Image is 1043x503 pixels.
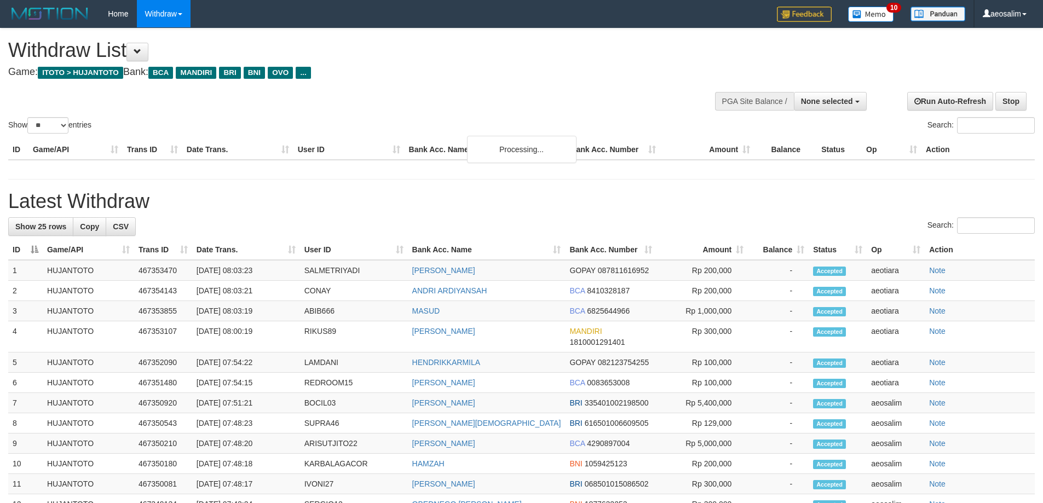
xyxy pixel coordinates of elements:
td: 467352090 [134,352,192,373]
td: 11 [8,474,43,494]
span: Accepted [813,287,846,296]
td: [DATE] 07:48:20 [192,433,300,454]
span: Accepted [813,440,846,449]
img: Button%20Memo.svg [848,7,894,22]
td: aeotiara [867,352,925,373]
td: HUJANTOTO [43,301,134,321]
td: [DATE] 08:03:23 [192,260,300,281]
span: OVO [268,67,293,79]
span: BRI [219,67,240,79]
a: [PERSON_NAME] [412,266,475,275]
td: aeosalim [867,454,925,474]
td: [DATE] 07:48:17 [192,474,300,494]
td: [DATE] 07:48:18 [192,454,300,474]
img: Feedback.jpg [777,7,832,22]
td: aeosalim [867,474,925,494]
span: BRI [569,479,582,488]
input: Search: [957,117,1035,134]
div: PGA Site Balance / [715,92,794,111]
td: IVONI27 [300,474,408,494]
span: BCA [569,307,585,315]
th: Amount [660,140,754,160]
th: User ID [293,140,405,160]
td: 3 [8,301,43,321]
td: Rp 300,000 [656,321,748,352]
h4: Game: Bank: [8,67,684,78]
th: Bank Acc. Name [405,140,567,160]
td: [DATE] 07:48:23 [192,413,300,433]
td: - [748,393,809,413]
h1: Withdraw List [8,39,684,61]
a: [PERSON_NAME] [412,378,475,387]
a: HAMZAH [412,459,445,468]
th: Op [862,140,921,160]
td: Rp 200,000 [656,260,748,281]
td: - [748,373,809,393]
td: SUPRA46 [300,413,408,433]
td: 467350920 [134,393,192,413]
span: Show 25 rows [15,222,66,231]
a: ANDRI ARDIYANSAH [412,286,487,295]
h1: Latest Withdraw [8,190,1035,212]
span: GOPAY [569,266,595,275]
td: - [748,454,809,474]
a: Note [929,459,946,468]
td: aeotiara [867,301,925,321]
td: [DATE] 08:03:21 [192,281,300,301]
a: [PERSON_NAME] [412,327,475,336]
span: GOPAY [569,358,595,367]
th: ID [8,140,28,160]
td: RIKUS89 [300,321,408,352]
td: 7 [8,393,43,413]
span: Accepted [813,480,846,489]
span: Copy 068501015086502 to clipboard [585,479,649,488]
div: Processing... [467,136,577,163]
td: 1 [8,260,43,281]
td: 467350543 [134,413,192,433]
td: - [748,413,809,433]
td: Rp 300,000 [656,474,748,494]
td: 10 [8,454,43,474]
th: Trans ID [123,140,182,160]
a: Note [929,286,946,295]
td: Rp 200,000 [656,281,748,301]
span: Copy 6825644966 to clipboard [587,307,630,315]
span: MANDIRI [569,327,602,336]
span: Accepted [813,327,846,337]
td: 6 [8,373,43,393]
span: Accepted [813,307,846,316]
td: - [748,433,809,454]
span: Copy 4290897004 to clipboard [587,439,630,448]
th: User ID: activate to sort column ascending [300,240,408,260]
a: Note [929,307,946,315]
th: Status [817,140,862,160]
th: Status: activate to sort column ascending [809,240,867,260]
th: Bank Acc. Number: activate to sort column ascending [565,240,656,260]
span: ... [296,67,310,79]
span: ITOTO > HUJANTOTO [38,67,123,79]
td: aeosalim [867,413,925,433]
a: [PERSON_NAME] [412,398,475,407]
td: Rp 100,000 [656,352,748,373]
td: Rp 200,000 [656,454,748,474]
th: ID: activate to sort column descending [8,240,43,260]
img: panduan.png [911,7,965,21]
input: Search: [957,217,1035,234]
td: - [748,474,809,494]
span: 10 [886,3,901,13]
td: 4 [8,321,43,352]
td: ARISUTJITO22 [300,433,408,454]
span: Copy 0083653008 to clipboard [587,378,630,387]
a: Stop [995,92,1027,111]
span: Accepted [813,419,846,429]
th: Action [925,240,1035,260]
td: HUJANTOTO [43,474,134,494]
span: Accepted [813,399,846,408]
th: Balance [754,140,817,160]
td: HUJANTOTO [43,454,134,474]
th: Trans ID: activate to sort column ascending [134,240,192,260]
th: Bank Acc. Number [566,140,660,160]
a: MASUD [412,307,440,315]
td: 467350180 [134,454,192,474]
td: [DATE] 07:54:22 [192,352,300,373]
